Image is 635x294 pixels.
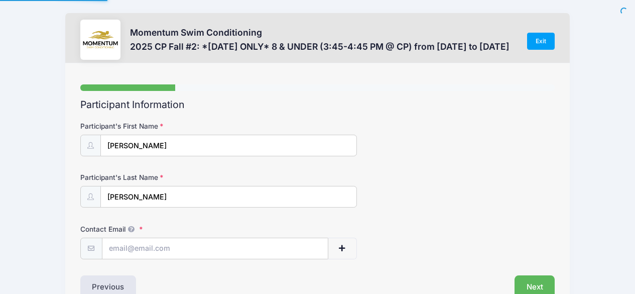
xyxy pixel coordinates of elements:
[125,225,138,233] span: We will send confirmations, payment reminders, and custom email messages to each address listed. ...
[102,238,329,259] input: email@email.com
[527,33,555,50] a: Exit
[130,27,510,38] h3: Momentum Swim Conditioning
[80,172,238,182] label: Participant's Last Name
[100,186,357,208] input: Participant's Last Name
[80,224,238,234] label: Contact Email
[80,121,238,131] label: Participant's First Name
[80,99,555,111] h2: Participant Information
[130,41,510,52] h3: 2025 CP Fall #2: *[DATE] ONLY* 8 & UNDER (3:45-4:45 PM @ CP) from [DATE] to [DATE]
[100,135,357,156] input: Participant's First Name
